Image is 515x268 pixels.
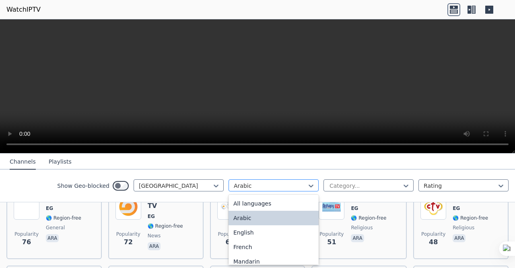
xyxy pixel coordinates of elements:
span: Popularity [14,231,39,237]
span: Popularity [421,231,445,237]
span: Popularity [319,231,344,237]
span: 48 [429,237,438,247]
span: general [46,224,65,231]
label: Show Geo-blocked [57,182,109,190]
p: ara [148,242,161,250]
img: TeN [14,194,39,220]
img: Coptic TV [420,194,446,220]
span: 🌎 Region-free [453,215,488,221]
span: 76 [22,237,31,247]
span: EG [148,213,155,220]
span: 64 [225,237,234,247]
span: Popularity [116,231,140,237]
div: Arabic [229,211,319,225]
img: Mekameleen TV [115,194,141,220]
span: EG [453,205,460,212]
span: 🌎 Region-free [351,215,386,221]
span: Popularity [218,231,242,237]
span: EG [351,205,358,212]
span: 51 [327,237,336,247]
span: 🌎 Region-free [46,215,81,221]
span: religious [351,224,373,231]
p: ara [46,234,59,242]
button: Playlists [49,154,72,170]
span: 🌎 Region-free [148,223,183,229]
span: 72 [124,237,133,247]
a: WatchIPTV [6,5,41,15]
img: Watan TV [217,194,243,220]
div: All languages [229,196,319,211]
span: news [148,233,161,239]
div: French [229,240,319,254]
button: Channels [10,154,36,170]
p: ara [351,234,364,242]
img: Aghapy TV [319,194,344,220]
span: religious [453,224,474,231]
div: English [229,225,319,240]
p: ara [453,234,466,242]
span: EG [46,205,53,212]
